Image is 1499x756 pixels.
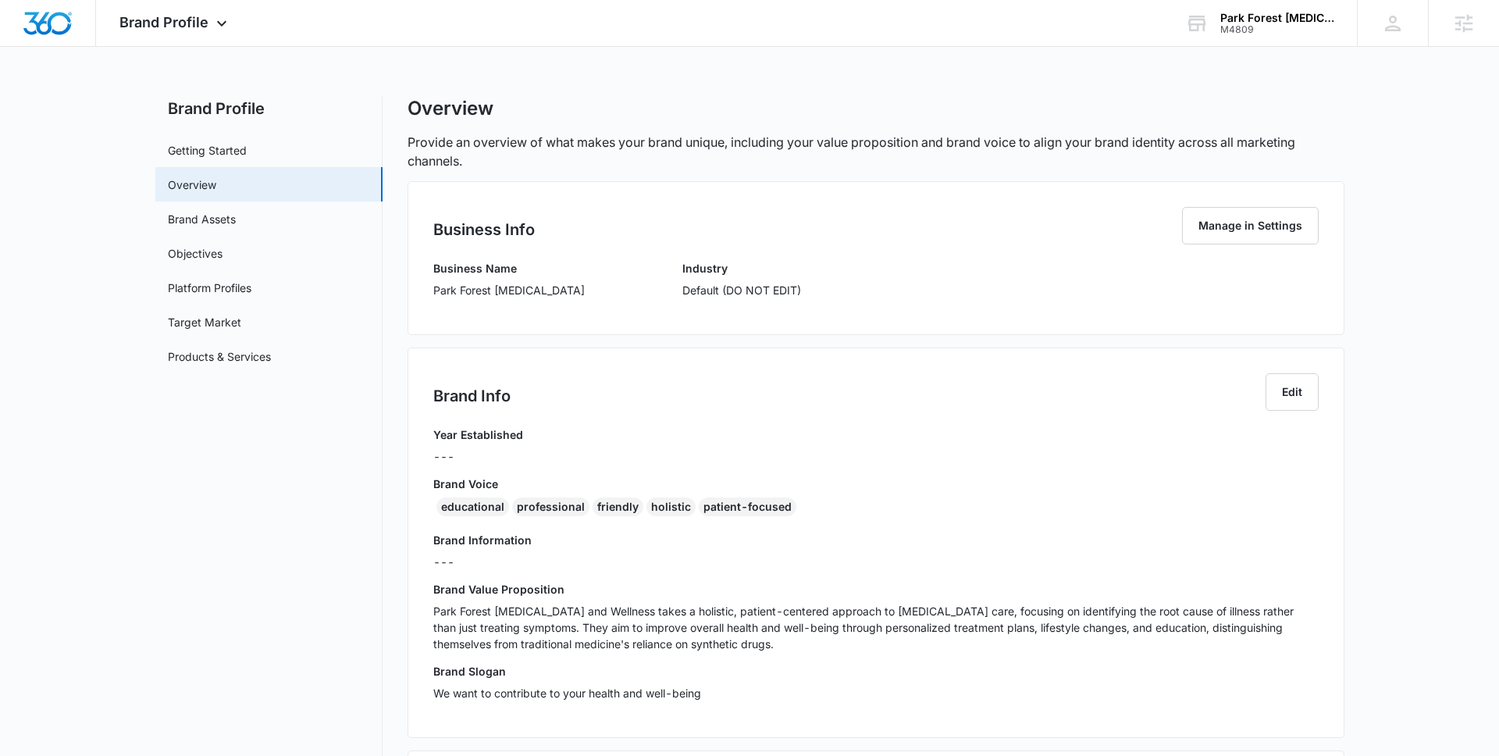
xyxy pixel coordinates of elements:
[433,476,1319,492] h3: Brand Voice
[1266,373,1319,411] button: Edit
[433,554,1319,570] p: ---
[168,280,251,296] a: Platform Profiles
[168,348,271,365] a: Products & Services
[168,142,247,159] a: Getting Started
[433,685,1319,701] p: We want to contribute to your health and well-being
[1220,12,1334,24] div: account name
[433,603,1319,652] p: Park Forest [MEDICAL_DATA] and Wellness takes a holistic, patient-centered approach to [MEDICAL_D...
[119,14,208,30] span: Brand Profile
[168,314,241,330] a: Target Market
[436,497,509,516] div: educational
[433,448,523,465] p: ---
[408,97,493,120] h1: Overview
[408,133,1344,170] p: Provide an overview of what makes your brand unique, including your value proposition and brand v...
[168,211,236,227] a: Brand Assets
[433,663,1319,679] h3: Brand Slogan
[168,245,223,262] a: Objectives
[593,497,643,516] div: friendly
[433,532,1319,548] h3: Brand Information
[433,260,585,276] h3: Business Name
[512,497,589,516] div: professional
[646,497,696,516] div: holistic
[155,97,383,120] h2: Brand Profile
[1182,207,1319,244] button: Manage in Settings
[1220,24,1334,35] div: account id
[682,282,801,298] p: Default (DO NOT EDIT)
[433,426,523,443] h3: Year Established
[699,497,796,516] div: patient-focused
[433,282,585,298] p: Park Forest [MEDICAL_DATA]
[433,581,1319,597] h3: Brand Value Proposition
[168,177,216,193] a: Overview
[433,218,535,241] h2: Business Info
[433,384,511,408] h2: Brand Info
[682,260,801,276] h3: Industry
